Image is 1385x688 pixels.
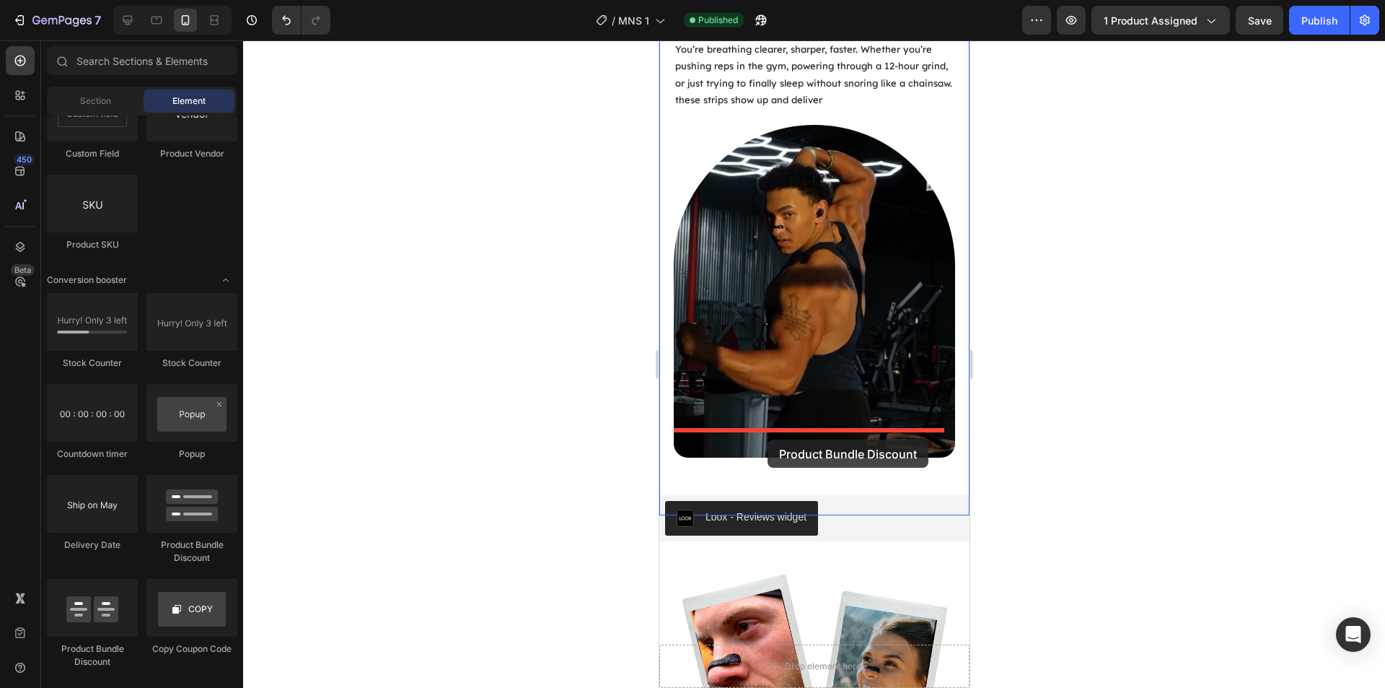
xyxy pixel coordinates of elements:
div: Beta [11,264,35,276]
div: Product SKU [47,238,138,251]
span: Published [698,14,738,27]
button: Save [1236,6,1283,35]
span: 1 product assigned [1104,13,1197,28]
input: Search Sections & Elements [47,46,237,75]
iframe: Design area [659,40,969,688]
span: Toggle open [214,269,237,292]
div: Publish [1301,13,1337,28]
span: Section [80,95,111,108]
div: Product Bundle Discount [47,643,138,669]
div: Product Vendor [146,147,237,160]
button: 1 product assigned [1091,6,1230,35]
span: Conversion booster [47,274,127,287]
div: Product Bundle Discount [146,539,237,565]
div: Delivery Date [47,539,138,552]
span: / [612,13,615,28]
div: Popup [146,448,237,461]
div: Undo/Redo [272,6,330,35]
div: Open Intercom Messenger [1336,617,1371,652]
div: 450 [14,154,35,165]
div: Stock Counter [47,357,138,370]
div: Copy Coupon Code [146,643,237,656]
div: Custom Field [47,147,138,160]
p: 7 [94,12,101,29]
div: Countdown timer [47,448,138,461]
button: Publish [1289,6,1350,35]
div: Stock Counter [146,357,237,370]
span: Save [1248,14,1272,27]
span: MNS 1 [618,13,649,28]
span: Element [172,95,206,108]
button: 7 [6,6,107,35]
